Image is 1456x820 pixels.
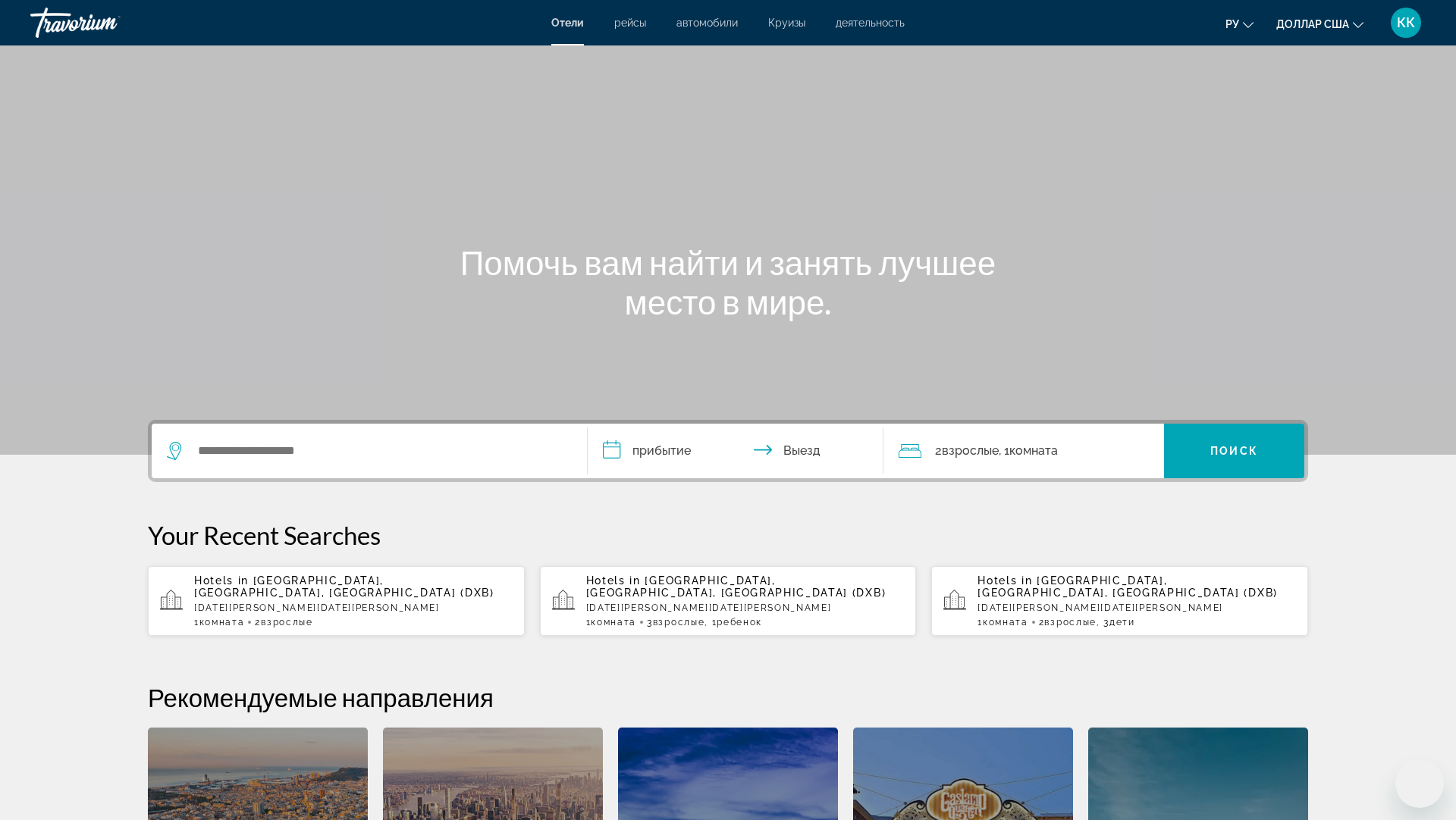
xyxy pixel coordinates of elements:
font: Поиск [1210,445,1258,457]
span: 1 [586,617,636,628]
span: Взрослые [261,617,312,628]
button: Даты заезда и выезда [588,424,883,478]
font: , 1 [999,443,1009,458]
a: рейсы [614,17,646,29]
span: 1 [194,617,244,628]
iframe: Кнопка запуска окна обмена сообщениями [1395,759,1444,808]
font: Комната [1009,443,1058,458]
div: Виджет поиска [152,424,1304,478]
p: [DATE][PERSON_NAME][DATE][PERSON_NAME] [977,602,1296,613]
span: Комната [199,617,245,628]
a: Травориум [30,3,182,42]
span: Взрослые [1044,617,1096,628]
a: Отели [551,17,584,29]
button: Hotels in [GEOGRAPHIC_DATA], [GEOGRAPHIC_DATA], [GEOGRAPHIC_DATA] (DXB)[DATE][PERSON_NAME][DATE][... [148,565,525,637]
span: [GEOGRAPHIC_DATA], [GEOGRAPHIC_DATA], [GEOGRAPHIC_DATA] (DXB) [977,574,1278,599]
font: ру [1225,18,1239,30]
button: Hotels in [GEOGRAPHIC_DATA], [GEOGRAPHIC_DATA], [GEOGRAPHIC_DATA] (DXB)[DATE][PERSON_NAME][DATE][... [931,565,1308,637]
span: Hotels in [194,574,249,587]
span: Взрослые [653,617,704,628]
button: Hotels in [GEOGRAPHIC_DATA], [GEOGRAPHIC_DATA], [GEOGRAPHIC_DATA] (DXB)[DATE][PERSON_NAME][DATE][... [540,565,917,637]
span: , 1 [704,617,762,628]
p: Your Recent Searches [148,520,1308,550]
span: , 3 [1097,617,1135,628]
a: деятельность [836,17,905,29]
font: доллар США [1276,18,1349,30]
a: автомобили [676,17,738,29]
span: Hotels in [586,574,641,587]
font: Взрослые [942,443,999,458]
span: Ребенок [717,617,762,628]
p: [DATE][PERSON_NAME][DATE][PERSON_NAME] [586,602,905,613]
button: Изменить язык [1225,13,1254,35]
button: Путешественники: 2 взрослых, 0 детей [883,424,1164,478]
span: Дети [1109,617,1135,628]
font: КК [1397,14,1415,30]
button: Поиск [1164,424,1304,478]
button: Изменить валюту [1276,13,1363,35]
span: 3 [647,617,704,628]
h2: Рекомендуемые направления [148,682,1308,712]
p: [DATE][PERSON_NAME][DATE][PERSON_NAME] [194,602,513,613]
span: 2 [255,617,312,628]
a: Круизы [768,17,805,29]
button: Меню пользователя [1386,7,1426,39]
span: [GEOGRAPHIC_DATA], [GEOGRAPHIC_DATA], [GEOGRAPHIC_DATA] (DXB) [586,574,886,599]
span: Hotels in [977,574,1032,587]
span: Комната [983,617,1028,628]
span: 1 [977,617,1028,628]
span: Комната [591,617,636,628]
span: 2 [1039,617,1097,628]
font: 2 [935,443,942,458]
span: [GEOGRAPHIC_DATA], [GEOGRAPHIC_DATA], [GEOGRAPHIC_DATA] (DXB) [194,574,494,599]
font: Помочь вам найти и занять лучшее место в мире. [460,243,996,321]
